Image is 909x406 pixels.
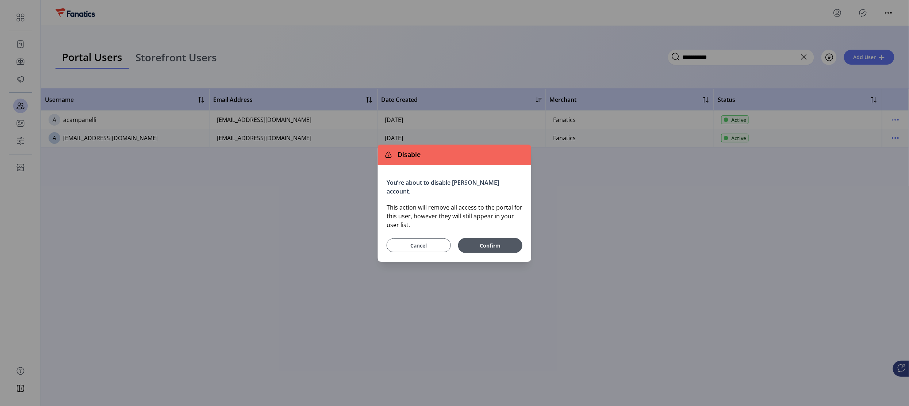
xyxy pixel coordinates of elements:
span: Cancel [396,242,442,249]
button: Confirm [458,238,522,253]
span: Confirm [468,242,513,249]
p: This action will remove all access to the portal for this user, however they will still appear in... [387,203,522,229]
span: Disable [395,150,421,160]
button: Cancel [387,238,451,252]
p: You’re about to disable [PERSON_NAME] account. [387,178,522,196]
